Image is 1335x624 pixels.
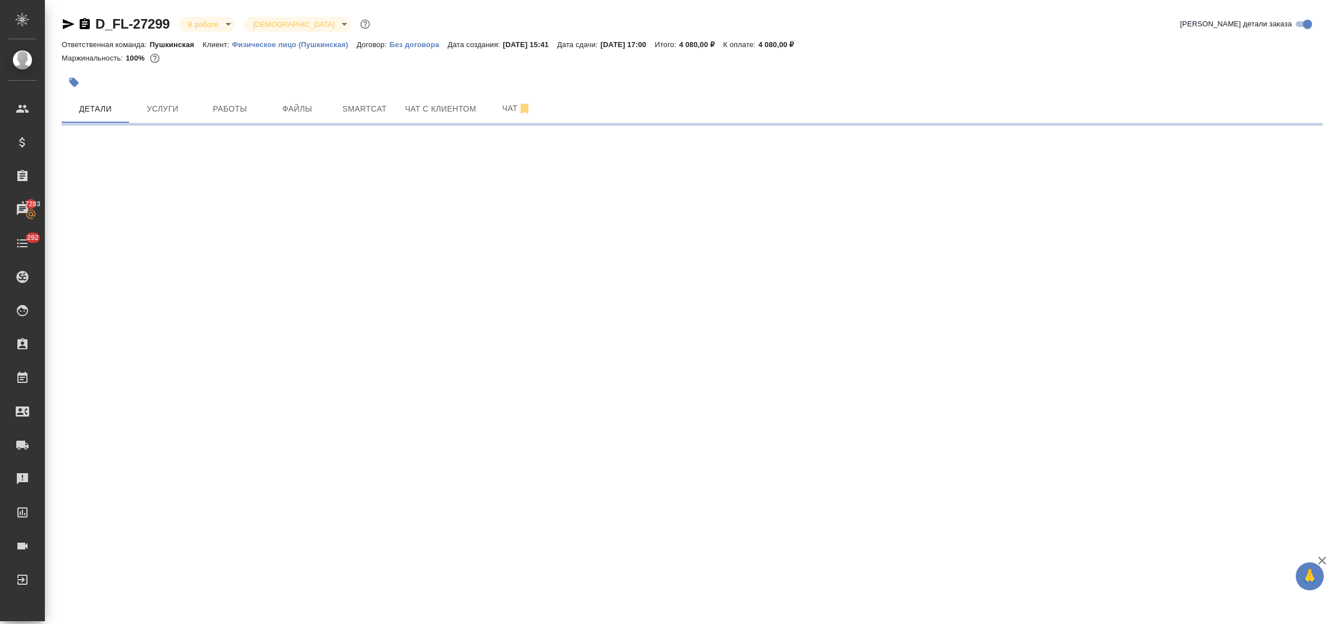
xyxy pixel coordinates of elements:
[1300,565,1319,588] span: 🙏
[136,102,190,116] span: Услуги
[3,229,42,257] a: 292
[78,17,91,31] button: Скопировать ссылку
[3,196,42,224] a: 17283
[150,40,203,49] p: Пушкинская
[62,40,150,49] p: Ответственная команда:
[270,102,324,116] span: Файлы
[232,39,357,49] a: Физическое лицо (Пушкинская)
[62,70,86,95] button: Добавить тэг
[389,39,448,49] a: Без договора
[62,17,75,31] button: Скопировать ссылку для ЯМессенджера
[250,20,338,29] button: [DEMOGRAPHIC_DATA]
[202,40,232,49] p: Клиент:
[20,232,45,243] span: 292
[503,40,558,49] p: [DATE] 15:41
[679,40,724,49] p: 4 080,00 ₽
[389,40,448,49] p: Без договора
[557,40,600,49] p: Дата сдачи:
[95,16,170,31] a: D_FL-27299
[405,102,476,116] span: Чат с клиентом
[1296,562,1324,590] button: 🙏
[179,17,235,32] div: В работе
[758,40,803,49] p: 4 080,00 ₽
[448,40,503,49] p: Дата создания:
[203,102,257,116] span: Работы
[655,40,679,49] p: Итого:
[358,17,372,31] button: Доп статусы указывают на важность/срочность заказа
[185,20,222,29] button: В работе
[723,40,758,49] p: К оплате:
[126,54,148,62] p: 100%
[490,101,544,115] span: Чат
[232,40,357,49] p: Физическое лицо (Пушкинская)
[148,51,162,66] button: 0.60 RUB;
[68,102,122,116] span: Детали
[357,40,390,49] p: Договор:
[338,102,392,116] span: Smartcat
[601,40,655,49] p: [DATE] 17:00
[15,198,47,210] span: 17283
[244,17,351,32] div: В работе
[62,54,126,62] p: Маржинальность:
[1180,19,1292,30] span: [PERSON_NAME] детали заказа
[518,102,531,115] svg: Отписаться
